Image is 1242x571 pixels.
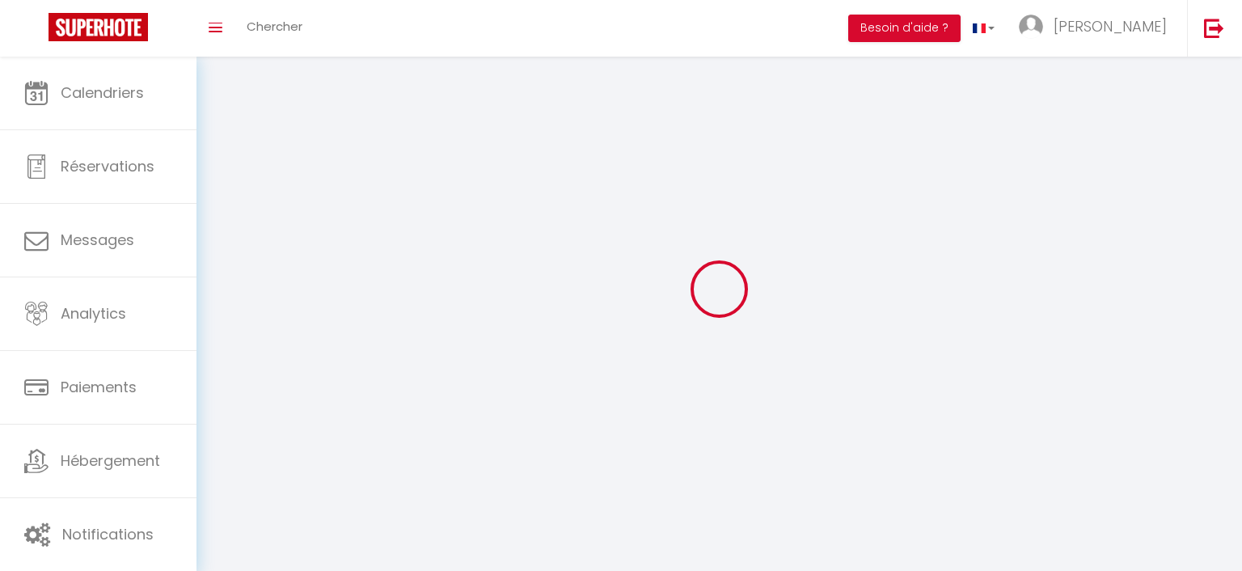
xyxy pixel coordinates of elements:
[62,524,154,544] span: Notifications
[61,82,144,103] span: Calendriers
[61,230,134,250] span: Messages
[49,13,148,41] img: Super Booking
[1054,16,1167,36] span: [PERSON_NAME]
[1204,18,1224,38] img: logout
[13,6,61,55] button: Ouvrir le widget de chat LiveChat
[247,18,302,35] span: Chercher
[61,303,126,324] span: Analytics
[61,156,154,176] span: Réservations
[848,15,961,42] button: Besoin d'aide ?
[61,377,137,397] span: Paiements
[61,450,160,471] span: Hébergement
[1019,15,1043,39] img: ...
